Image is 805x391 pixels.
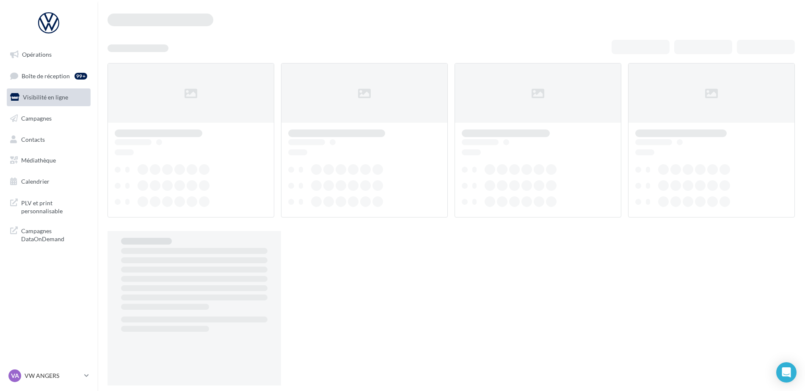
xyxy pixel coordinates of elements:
[22,51,52,58] span: Opérations
[5,46,92,63] a: Opérations
[23,94,68,101] span: Visibilité en ligne
[5,222,92,247] a: Campagnes DataOnDemand
[5,151,92,169] a: Médiathèque
[25,372,81,380] p: VW ANGERS
[5,194,92,219] a: PLV et print personnalisable
[11,372,19,380] span: VA
[21,197,87,215] span: PLV et print personnalisable
[21,135,45,143] span: Contacts
[5,173,92,190] a: Calendrier
[7,368,91,384] a: VA VW ANGERS
[22,72,70,79] span: Boîte de réception
[5,67,92,85] a: Boîte de réception99+
[21,115,52,122] span: Campagnes
[21,178,50,185] span: Calendrier
[21,225,87,243] span: Campagnes DataOnDemand
[21,157,56,164] span: Médiathèque
[5,110,92,127] a: Campagnes
[776,362,797,383] div: Open Intercom Messenger
[74,73,87,80] div: 99+
[5,88,92,106] a: Visibilité en ligne
[5,131,92,149] a: Contacts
